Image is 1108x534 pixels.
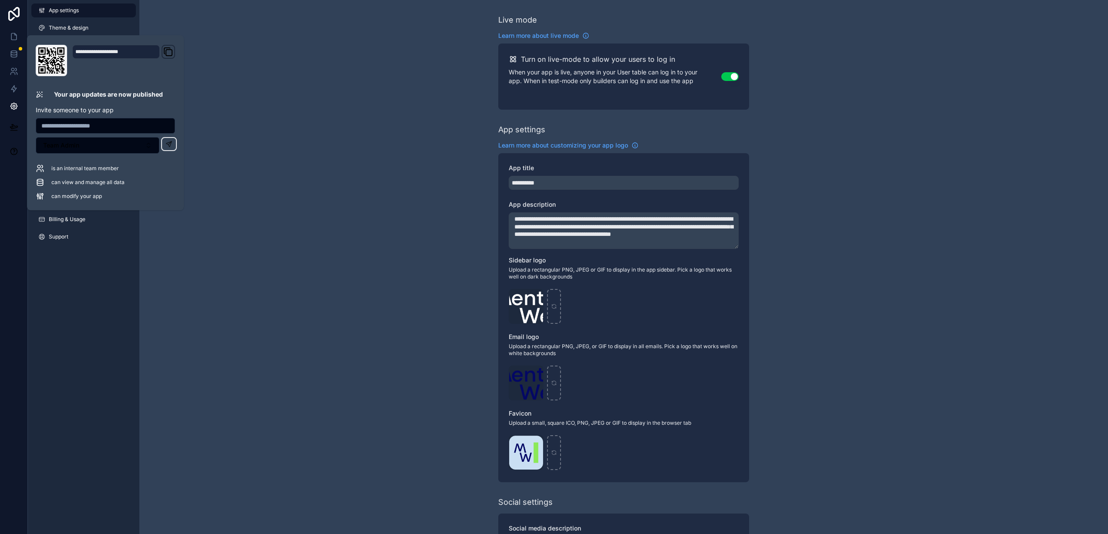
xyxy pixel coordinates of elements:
[31,230,136,244] a: Support
[509,68,721,85] p: When your app is live, anyone in your User table can log in to your app. When in test-mode only b...
[498,31,579,40] span: Learn more about live mode
[509,410,531,417] span: Favicon
[509,333,539,340] span: Email logo
[509,343,739,357] span: Upload a rectangular PNG, JPEG, or GIF to display in all emails. Pick a logo that works well on w...
[54,90,163,99] p: Your app updates are now published
[498,141,638,150] a: Learn more about customizing your app logo
[498,141,628,150] span: Learn more about customizing your app logo
[49,233,68,240] span: Support
[521,54,675,64] h2: Turn on live-mode to allow your users to log in
[51,193,102,200] span: can modify your app
[49,24,88,31] span: Theme & design
[509,256,546,264] span: Sidebar logo
[31,3,136,17] a: App settings
[31,21,136,35] a: Theme & design
[51,165,119,172] span: is an internal team member
[509,524,581,532] span: Social media description
[498,124,545,136] div: App settings
[498,31,589,40] a: Learn more about live mode
[498,14,537,26] div: Live mode
[498,496,553,508] div: Social settings
[51,179,125,186] span: can view and manage all data
[509,201,556,208] span: App description
[509,420,739,427] span: Upload a small, square ICO, PNG, JPEG or GIF to display in the browser tab
[36,106,175,114] p: Invite someone to your app
[49,216,85,223] span: Billing & Usage
[72,45,175,76] div: Domain and Custom Link
[43,141,79,150] span: Team Admin
[36,137,159,154] button: Select Button
[509,266,739,280] span: Upload a rectangular PNG, JPEG or GIF to display in the app sidebar. Pick a logo that works well ...
[509,164,534,171] span: App title
[31,212,136,226] a: Billing & Usage
[49,7,79,14] span: App settings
